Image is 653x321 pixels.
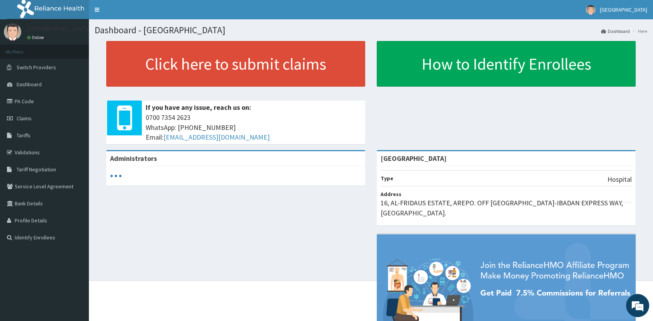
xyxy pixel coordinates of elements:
span: 0700 7354 2623 WhatsApp: [PHONE_NUMBER] Email: [146,113,361,142]
p: 16, AL-FRIDAUS ESTATE, AREPO. OFF [GEOGRAPHIC_DATA]-IBADAN EXPRESS WAY, [GEOGRAPHIC_DATA]. [381,198,632,218]
b: If you have any issue, reach us on: [146,103,251,112]
h1: Dashboard - [GEOGRAPHIC_DATA] [95,25,647,35]
svg: audio-loading [110,170,122,182]
p: Hospital [607,174,632,184]
img: User Image [586,5,595,15]
img: User Image [4,23,21,41]
span: Switch Providers [17,64,56,71]
li: Here [631,28,647,34]
a: Click here to submit claims [106,41,365,87]
a: Dashboard [601,28,630,34]
span: Dashboard [17,81,42,88]
b: Administrators [110,154,157,163]
b: Address [381,191,401,198]
p: [GEOGRAPHIC_DATA] [27,25,91,32]
strong: [GEOGRAPHIC_DATA] [381,154,447,163]
a: How to Identify Enrollees [377,41,636,87]
span: Claims [17,115,32,122]
span: [GEOGRAPHIC_DATA] [600,6,647,13]
a: [EMAIL_ADDRESS][DOMAIN_NAME] [163,133,270,142]
a: Online [27,35,46,40]
b: Type [381,175,393,182]
span: Tariff Negotiation [17,166,56,173]
span: Tariffs [17,132,31,139]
